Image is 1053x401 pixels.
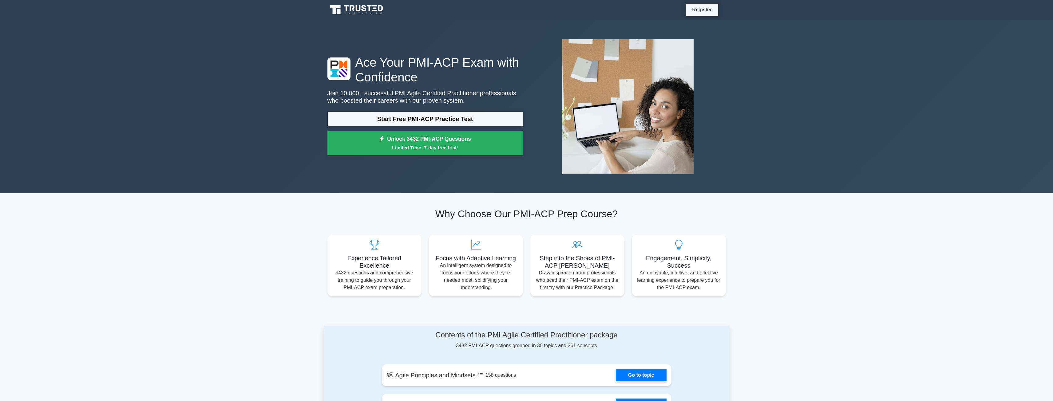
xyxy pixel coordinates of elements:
[335,144,515,151] small: Limited Time: 7-day free trial!
[616,369,666,381] a: Go to topic
[327,89,523,104] p: Join 10,000+ successful PMI Agile Certified Practitioner professionals who boosted their careers ...
[382,331,671,349] div: 3432 PMI-ACP questions grouped in 30 topics and 361 concepts
[535,254,620,269] h5: Step into the Shoes of PMI-ACP [PERSON_NAME]
[332,254,417,269] h5: Experience Tailored Excellence
[382,331,671,340] h4: Contents of the PMI Agile Certified Practitioner package
[434,262,518,291] p: An intelligent system designed to focus your efforts where they're needed most, solidifying your ...
[535,269,620,291] p: Draw inspiration from professionals who aced their PMI-ACP exam on the first try with our Practic...
[688,6,715,14] a: Register
[637,254,721,269] h5: Engagement, Simplicity, Success
[327,112,523,126] a: Start Free PMI-ACP Practice Test
[327,55,523,85] h1: Ace Your PMI-ACP Exam with Confidence
[327,131,523,155] a: Unlock 3432 PMI-ACP QuestionsLimited Time: 7-day free trial!
[332,269,417,291] p: 3432 questions and comprehensive training to guide you through your PMI-ACP exam preparation.
[327,208,726,220] h2: Why Choose Our PMI-ACP Prep Course?
[637,269,721,291] p: An enjoyable, intuitive, and effective learning experience to prepare you for the PMI-ACP exam.
[434,254,518,262] h5: Focus with Adaptive Learning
